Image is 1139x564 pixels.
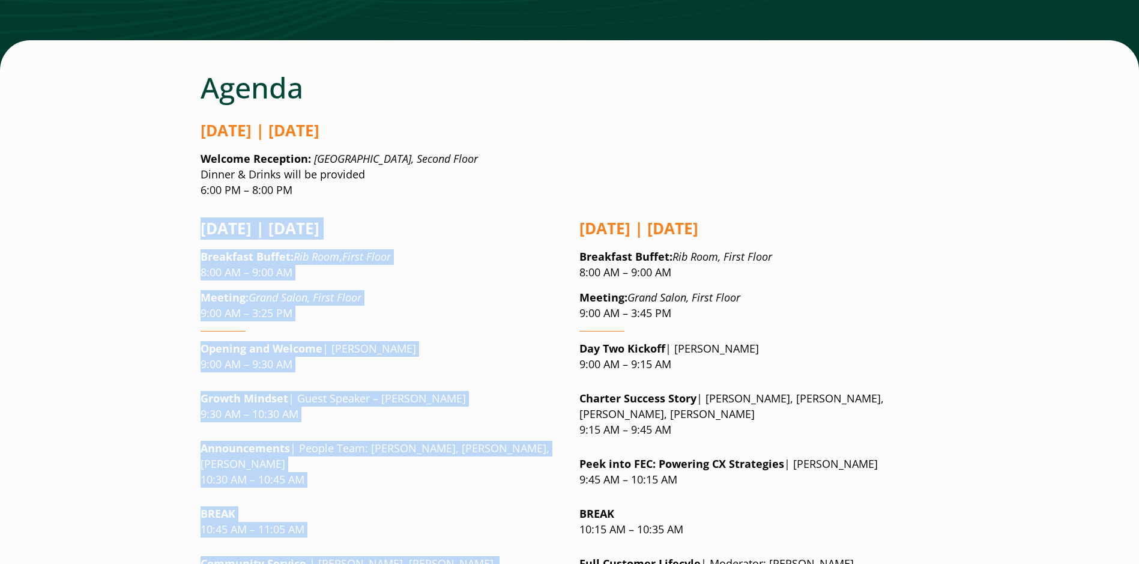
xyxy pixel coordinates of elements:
strong: Opening and Welcome [201,341,322,356]
strong: [DATE] | [DATE] [201,217,319,239]
em: Grand Salon, First Floor [627,290,740,305]
p: Dinner & Drinks will be provided 6:00 PM – 8:00 PM [201,151,939,198]
em: Rib Room [294,249,339,264]
strong: Breakfast Buffet [579,249,669,264]
strong: Meeting: [579,290,627,305]
strong: Growth Mindset [201,391,288,405]
em: [GEOGRAPHIC_DATA], Second Floor [314,151,478,166]
strong: : [579,249,672,264]
strong: [DATE] | [DATE] [201,120,319,141]
em: First Floor [342,249,391,264]
strong: [DATE] | [DATE] [579,217,698,239]
p: | [PERSON_NAME] 9:00 AM – 9:15 AM [579,341,939,372]
p: 9:00 AM – 3:25 PM [201,290,560,321]
p: | [PERSON_NAME] 9:45 AM – 10:15 AM [579,456,939,488]
strong: BREAK [201,506,235,521]
em: Grand Salon, First Floor [249,290,361,305]
p: | Guest Speaker – [PERSON_NAME] 9:30 AM – 10:30 AM [201,391,560,422]
strong: Peek into FEC: Powering CX Strategies [579,456,784,471]
p: | [PERSON_NAME], [PERSON_NAME], [PERSON_NAME], [PERSON_NAME] 9:15 AM – 9:45 AM [579,391,939,438]
p: 9:00 AM – 3:45 PM [579,290,939,321]
strong: Announcements [201,441,290,455]
em: Rib Room, First Floor [672,249,772,264]
p: | People Team: [PERSON_NAME], [PERSON_NAME], [PERSON_NAME] 10:30 AM – 10:45 AM [201,441,560,488]
p: | [PERSON_NAME] 9:00 AM – 9:30 AM [201,341,560,372]
strong: Welcome Reception: [201,151,311,166]
p: 10:45 AM – 11:05 AM [201,506,560,538]
p: 10:15 AM – 10:35 AM [579,506,939,538]
strong: Breakfast Buffet [201,249,291,264]
h2: Agenda [201,70,939,105]
p: 8:00 AM – 9:00 AM [579,249,939,280]
strong: : [201,249,294,264]
strong: Charter Success Story [579,391,696,405]
strong: BREAK [579,506,614,521]
p: , 8:00 AM – 9:00 AM [201,249,560,280]
strong: Meeting: [201,290,249,305]
strong: Day Two Kickoff [579,341,665,356]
